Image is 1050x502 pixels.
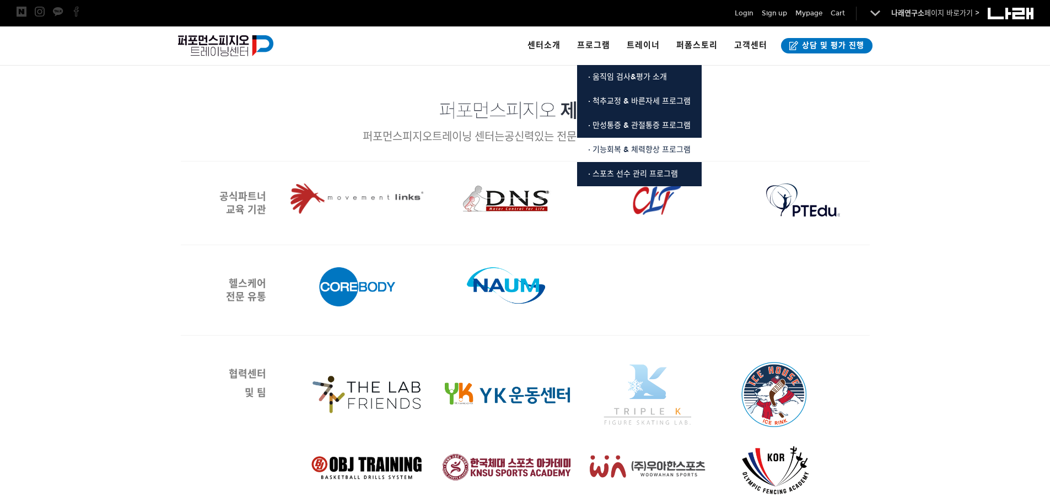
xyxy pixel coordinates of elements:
[729,183,878,217] a: PTEdu 로고
[588,96,691,106] span: · 척추교정 & 바른자세 프로그램
[668,26,726,65] a: 퍼폼스토리
[588,121,691,130] span: · 만성통증 & 관절통증 프로그램
[527,40,561,50] span: 센터소개
[577,138,702,162] a: · 기능회복 & 체력향상 프로그램
[245,387,266,399] span: 및 팀
[726,26,776,65] a: 고객센터
[226,291,266,303] span: 전문 유통
[219,191,266,203] span: 공식파트너
[588,145,691,154] span: · 기능회복 & 체력향상 프로그램
[588,169,678,179] span: · 스포츠 선수 관리 프로그램
[891,9,979,18] a: 나래연구소페이지 바로가기 >
[577,40,610,50] span: 프로그램
[283,183,432,214] a: 무브먼트링크 로고
[577,65,702,89] a: · 움직임 검사&평가 소개
[226,204,266,216] span: 교육 기관
[618,26,668,65] a: 트레이너
[432,183,580,217] a: DNS 로고
[735,8,753,19] a: Login
[283,265,432,309] a: COREBODY 로고
[627,40,660,50] span: 트레이너
[363,130,687,143] span: 퍼포먼스피지오 트레이닝 센터는 공신력있는 전문 파트너들과 함께 합니다.
[831,8,845,19] a: Cart
[577,162,702,186] a: · 스포츠 선수 관리 프로그램
[319,267,395,306] img: COREBODY 로고
[781,38,873,53] a: 상담 및 평가 진행
[734,40,767,50] span: 고객센터
[440,101,611,119] img: 퍼포먼스피지오 제휴사
[229,368,266,380] span: 협력센터
[676,40,718,50] span: 퍼폼스토리
[569,26,618,65] a: 프로그램
[588,72,667,82] span: · 움직임 검사&평가 소개
[795,8,822,19] a: Mypage
[799,40,864,51] span: 상담 및 평가 진행
[229,278,266,290] span: 헬스케어
[467,267,545,304] img: NAUM 로고
[519,26,569,65] a: 센터소개
[577,114,702,138] a: · 만성통증 & 관절통증 프로그램
[577,89,702,114] a: · 척추교정 & 바른자세 프로그램
[432,265,580,306] a: NAUM 로고
[762,8,787,19] a: Sign up
[891,9,924,18] strong: 나래연구소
